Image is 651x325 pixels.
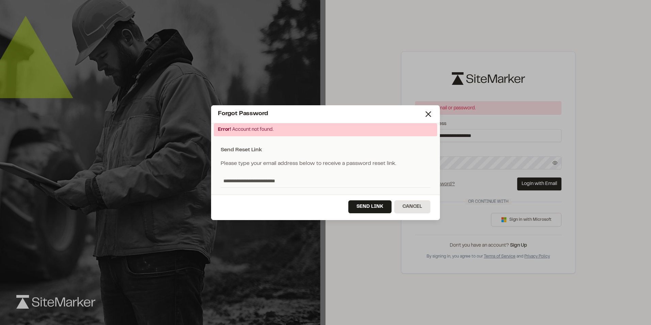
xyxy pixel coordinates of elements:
div: Send Reset Link [221,146,430,154]
div: Please type your email address below to receive a password reset link. [221,159,430,168]
button: Send Link [348,200,392,213]
button: Cancel [394,200,430,213]
div: Forgot Password [218,109,424,119]
span: Error! [218,128,231,132]
div: Account not found. [214,123,437,136]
